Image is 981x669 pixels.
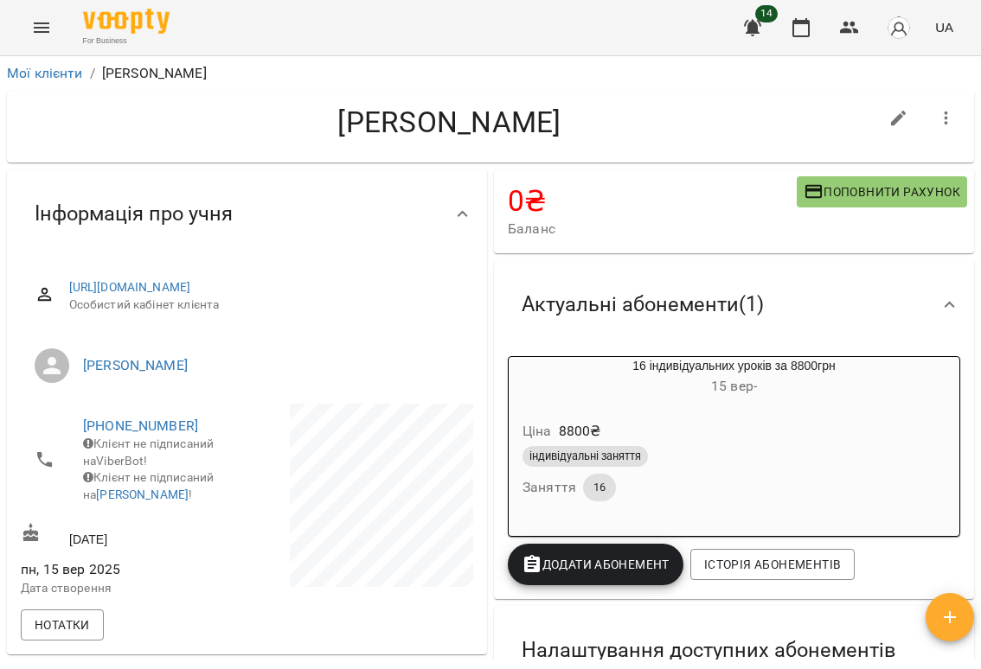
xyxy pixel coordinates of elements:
button: Нотатки [21,609,104,640]
a: [PERSON_NAME] [83,357,188,373]
li: / [90,63,95,84]
span: Додати Абонемент [522,554,670,575]
span: Клієнт не підписаний на ViberBot! [83,436,214,468]
span: For Business [83,35,170,47]
span: пн, 15 вер 2025 [21,559,244,580]
span: UA [935,18,953,36]
button: Menu [21,7,62,48]
h4: [PERSON_NAME] [21,105,878,140]
span: Особистий кабінет клієнта [69,296,459,314]
div: 16 індивідуальних уроків за 8800грн [509,357,959,398]
div: Актуальні абонементи(1) [494,260,974,349]
span: Баланс [508,219,797,239]
button: UA [928,11,960,43]
span: Актуальні абонементи ( 1 ) [522,291,764,318]
button: 16 індивідуальних уроків за 8800грн15 вер- Ціна8800₴індивідуальні заняттяЗаняття16 [509,357,959,522]
span: 14 [755,5,778,22]
span: Інформація про учня [35,201,233,227]
img: Voopty Logo [83,9,170,34]
span: Клієнт не підписаний на ! [83,470,214,501]
a: [PERSON_NAME] [96,487,189,501]
p: 8800 ₴ [559,421,601,442]
button: Поповнити рахунок [797,176,967,207]
span: 15 вер - [711,378,757,394]
a: Мої клієнти [7,65,83,81]
img: avatar_s.png [887,16,911,40]
h4: 0 ₴ [508,183,797,219]
span: Нотатки [35,615,90,635]
h6: Ціна [523,419,552,443]
span: 16 [583,480,616,495]
span: Історія абонементів [704,554,841,575]
span: індивідуальні заняття [523,449,648,464]
div: Інформація про учня [7,169,487,258]
button: Історія абонементів [690,549,855,580]
h6: Заняття [523,475,576,500]
p: [PERSON_NAME] [102,63,207,84]
a: [URL][DOMAIN_NAME] [69,280,191,294]
a: [PHONE_NUMBER] [83,417,198,434]
p: Дата створення [21,580,244,597]
span: Поповнити рахунок [804,182,960,202]
div: [DATE] [17,519,247,551]
button: Додати Абонемент [508,544,683,585]
nav: breadcrumb [7,63,974,84]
